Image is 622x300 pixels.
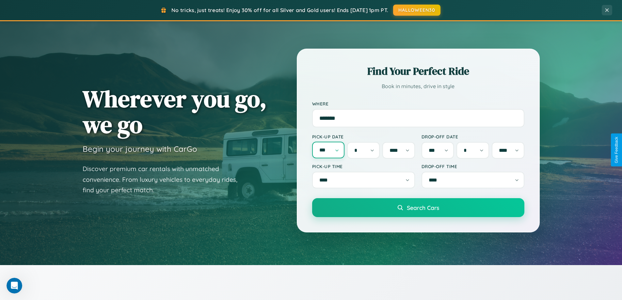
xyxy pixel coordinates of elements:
[312,134,415,139] label: Pick-up Date
[422,134,524,139] label: Drop-off Date
[407,204,439,211] span: Search Cars
[83,144,197,154] h3: Begin your journey with CarGo
[7,278,22,293] iframe: Intercom live chat
[83,86,267,137] h1: Wherever you go, we go
[312,64,524,78] h2: Find Your Perfect Ride
[614,137,619,163] div: Give Feedback
[422,164,524,169] label: Drop-off Time
[312,198,524,217] button: Search Cars
[312,164,415,169] label: Pick-up Time
[83,164,246,196] p: Discover premium car rentals with unmatched convenience. From luxury vehicles to everyday rides, ...
[312,82,524,91] p: Book in minutes, drive in style
[171,7,388,13] span: No tricks, just treats! Enjoy 30% off for all Silver and Gold users! Ends [DATE] 1pm PT.
[393,5,440,16] button: HALLOWEEN30
[312,101,524,106] label: Where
